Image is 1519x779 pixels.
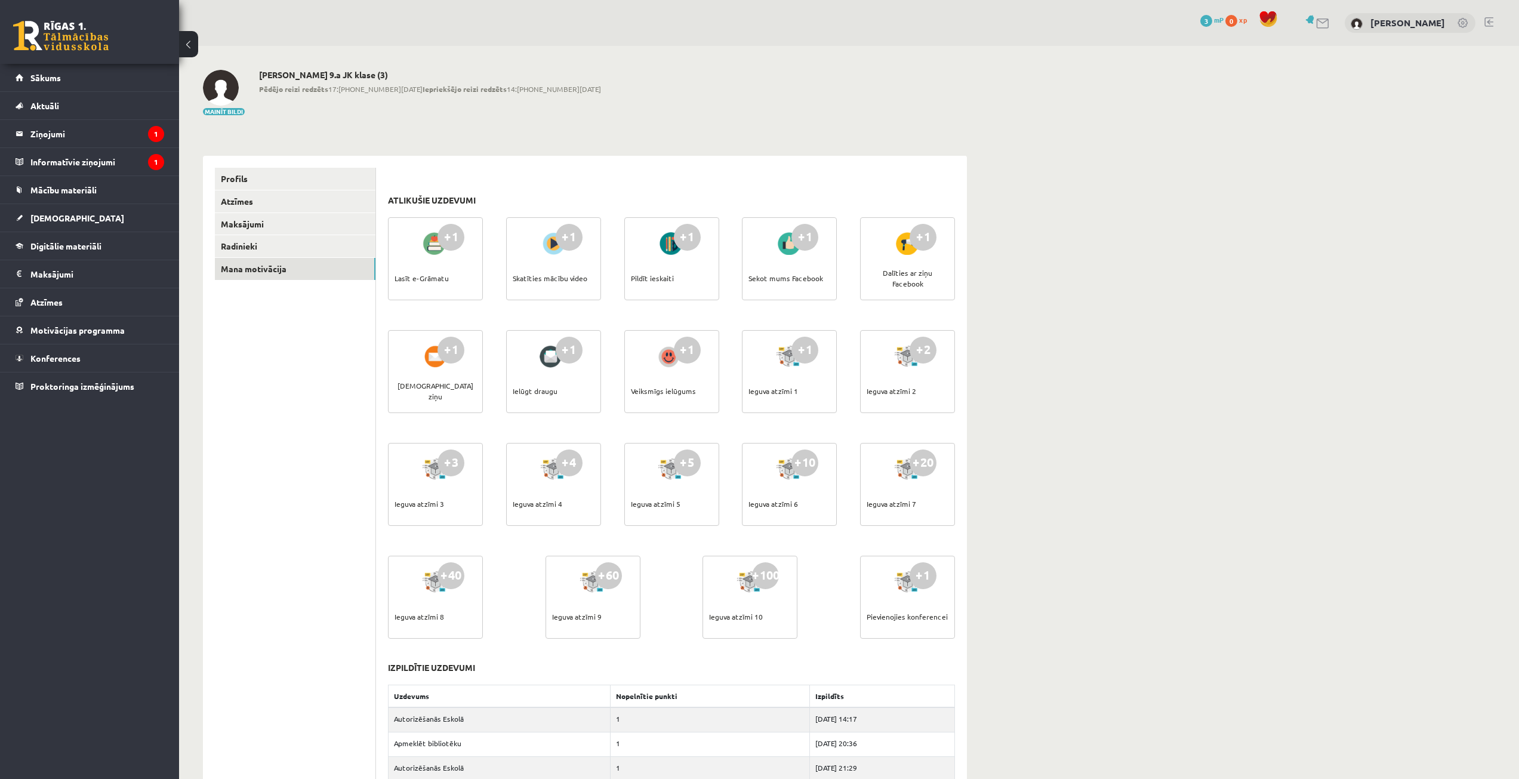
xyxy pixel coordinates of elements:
a: Mana motivācija [215,258,375,280]
div: +3 [437,449,464,476]
div: Ieguva atzīmi 8 [395,596,444,638]
span: [DEMOGRAPHIC_DATA] [30,213,124,223]
div: +1 [910,224,936,251]
legend: Informatīvie ziņojumi [30,148,164,175]
span: Sākums [30,72,61,83]
i: 1 [148,154,164,170]
a: Aktuāli [16,92,164,119]
b: Pēdējo reizi redzēts [259,84,328,94]
a: 3 mP [1200,15,1224,24]
div: Sekot mums Facebook [748,257,823,299]
div: +10 [791,449,818,476]
h3: Atlikušie uzdevumi [388,195,476,205]
button: Mainīt bildi [203,108,245,115]
div: Ieguva atzīmi 1 [748,370,798,412]
div: Ieguva atzīmi 5 [631,483,680,525]
th: Nopelnītie punkti [610,685,809,707]
span: 3 [1200,15,1212,27]
div: Ieguva atzīmi 10 [709,596,763,638]
a: 0 xp [1225,15,1253,24]
i: 1 [148,126,164,142]
div: Dalīties ar ziņu Facebook [867,257,948,299]
span: Digitālie materiāli [30,241,101,251]
td: Apmeklēt bibliotēku [389,732,611,756]
div: +40 [437,562,464,589]
div: Ieguva atzīmi 2 [867,370,916,412]
div: +1 [674,337,701,364]
h3: Izpildītie uzdevumi [388,663,475,673]
div: +1 [674,224,701,251]
div: Ieguva atzīmi 6 [748,483,798,525]
div: +100 [752,562,779,589]
th: Izpildīts [809,685,954,707]
td: [DATE] 20:36 [809,732,954,756]
div: Pievienojies konferencei [867,596,948,638]
div: +1 [556,337,583,364]
span: 0 [1225,15,1237,27]
div: Ieguva atzīmi 3 [395,483,444,525]
div: Veiksmīgs ielūgums [631,370,696,412]
a: Atzīmes [215,190,375,213]
a: Ziņojumi1 [16,120,164,147]
legend: Maksājumi [30,260,164,288]
div: +1 [437,224,464,251]
span: Proktoringa izmēģinājums [30,381,134,392]
div: Pildīt ieskaiti [631,257,674,299]
div: +4 [556,449,583,476]
span: Atzīmes [30,297,63,307]
div: +60 [595,562,622,589]
a: [PERSON_NAME] [1370,17,1445,29]
a: Rīgas 1. Tālmācības vidusskola [13,21,109,51]
span: 17:[PHONE_NUMBER][DATE] 14:[PHONE_NUMBER][DATE] [259,84,601,94]
span: Aktuāli [30,100,59,111]
td: 1 [610,732,809,756]
td: Autorizēšanās Eskolā [389,707,611,732]
a: Radinieki [215,235,375,257]
div: +20 [910,449,936,476]
div: Ielūgt draugu [513,370,557,412]
div: Ieguva atzīmi 9 [552,596,602,638]
span: xp [1239,15,1247,24]
span: mP [1214,15,1224,24]
div: +1 [556,224,583,251]
h2: [PERSON_NAME] 9.a JK klase (3) [259,70,601,80]
a: Profils [215,168,375,190]
div: Ieguva atzīmi 7 [867,483,916,525]
div: +2 [910,337,936,364]
a: Proktoringa izmēģinājums [16,372,164,400]
div: Ieguva atzīmi 4 [513,483,562,525]
a: Sākums [16,64,164,91]
div: Skatīties mācību video [513,257,587,299]
td: [DATE] 14:17 [809,707,954,732]
span: Motivācijas programma [30,325,125,335]
b: Iepriekšējo reizi redzēts [423,84,507,94]
a: Motivācijas programma [16,316,164,344]
legend: Ziņojumi [30,120,164,147]
a: Konferences [16,344,164,372]
div: +1 [910,562,936,589]
th: Uzdevums [389,685,611,707]
a: Digitālie materiāli [16,232,164,260]
img: Alekss Kozlovskis [203,70,239,106]
span: Mācību materiāli [30,184,97,195]
img: Alekss Kozlovskis [1351,18,1363,30]
a: [DEMOGRAPHIC_DATA] [16,204,164,232]
div: +5 [674,449,701,476]
div: +1 [791,224,818,251]
div: Lasīt e-Grāmatu [395,257,449,299]
a: Atzīmes [16,288,164,316]
span: Konferences [30,353,81,364]
a: Mācību materiāli [16,176,164,204]
div: [DEMOGRAPHIC_DATA] ziņu [395,370,476,412]
div: +1 [437,337,464,364]
div: +1 [791,337,818,364]
a: Maksājumi [16,260,164,288]
a: Maksājumi [215,213,375,235]
td: 1 [610,707,809,732]
a: Informatīvie ziņojumi1 [16,148,164,175]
